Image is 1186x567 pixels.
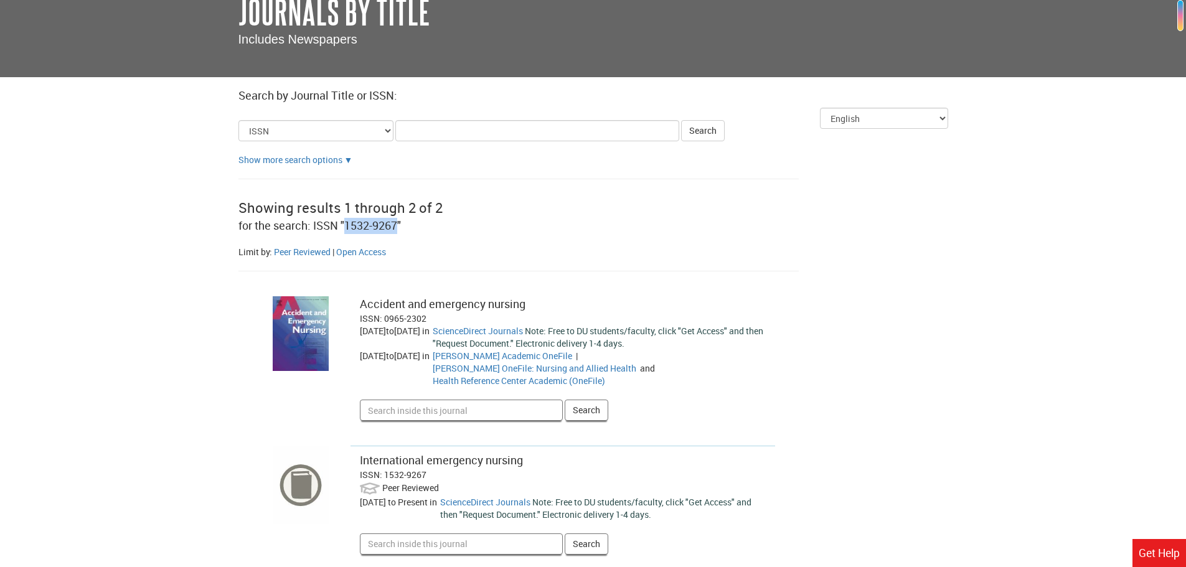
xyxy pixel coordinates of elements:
div: [DATE] [DATE] [360,325,433,350]
label: Search inside this journal [360,290,360,291]
div: International emergency nursing [360,452,766,469]
button: Search [565,400,608,421]
button: Search [681,120,725,141]
a: Show more search options [344,154,353,166]
span: to Present [388,496,428,508]
a: Filter by peer open access [336,246,386,258]
img: Peer Reviewed: [360,481,380,496]
div: Accident and emergency nursing [360,296,766,312]
a: Filter by peer reviewed [274,246,331,258]
a: Get Help [1132,539,1186,567]
span: | [332,246,334,258]
a: Show more search options [238,154,342,166]
button: Search [565,533,608,555]
span: in [422,350,430,362]
div: [DATE] [360,496,440,521]
img: cover image for: Accident and emergency nursing [273,296,329,371]
span: to [386,350,394,362]
span: | [574,350,580,362]
span: Note: Free to DU students/faculty, click "Get Access" and then "Request Document." Electronic del... [440,496,751,520]
span: in [422,325,430,337]
span: for the search: ISSN "1532-9267" [238,218,401,233]
div: [DATE] [DATE] [360,350,433,387]
input: Search inside this journal [360,533,563,555]
span: Showing results 1 through 2 of 2 [238,199,443,217]
span: Note: Free to DU students/faculty, click "Get Access" and then "Request Document." Electronic del... [433,325,763,349]
a: Go to ScienceDirect Journals [440,496,530,508]
h2: Search by Journal Title or ISSN: [238,90,948,102]
span: Limit by: [238,246,272,258]
a: Go to Gale Academic OneFile [433,350,572,362]
a: Go to Gale OneFile: Nursing and Allied Health [433,362,636,374]
a: Go to ScienceDirect Journals [433,325,523,337]
span: to [386,325,394,337]
label: Search inside this journal [360,440,360,441]
div: ISSN: 0965-2302 [360,312,766,325]
span: and [638,362,657,374]
input: Search inside this journal [360,400,563,421]
span: in [430,496,437,508]
p: Includes Newspapers [238,30,948,49]
div: ISSN: 1532-9267 [360,469,766,481]
a: Go to Health Reference Center Academic (OneFile) [433,375,605,387]
span: Peer Reviewed [382,482,439,494]
img: cover image for: International emergency nursing [273,446,329,524]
